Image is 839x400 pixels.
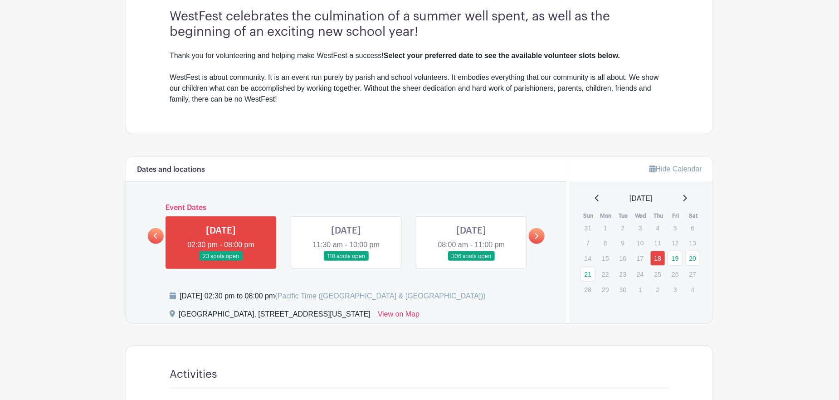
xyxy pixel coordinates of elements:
[650,236,665,250] p: 11
[180,291,486,302] div: [DATE] 02:30 pm to 08:00 pm
[170,368,217,381] h4: Activities
[598,283,613,297] p: 29
[685,267,700,281] p: 27
[598,236,613,250] p: 8
[650,221,665,235] p: 4
[179,309,371,323] div: [GEOGRAPHIC_DATA], [STREET_ADDRESS][US_STATE]
[650,251,665,266] a: 18
[170,9,669,39] h3: WestFest celebrates the culmination of a summer well spent, as well as the beginning of an exciti...
[598,221,613,235] p: 1
[378,309,419,323] a: View on Map
[137,166,205,174] h6: Dates and locations
[598,267,613,281] p: 22
[650,283,665,297] p: 2
[668,267,683,281] p: 26
[668,236,683,250] p: 12
[685,221,700,235] p: 6
[629,193,652,204] span: [DATE]
[597,211,615,220] th: Mon
[580,211,598,220] th: Sun
[668,283,683,297] p: 3
[615,251,630,265] p: 16
[633,236,648,250] p: 10
[633,221,648,235] p: 3
[275,292,486,300] span: (Pacific Time ([GEOGRAPHIC_DATA] & [GEOGRAPHIC_DATA]))
[649,165,702,173] a: Hide Calendar
[668,251,683,266] a: 19
[685,283,700,297] p: 4
[170,50,669,61] div: Thank you for volunteering and helping make WestFest a success!
[650,267,665,281] p: 25
[580,267,595,282] a: 21
[685,236,700,250] p: 13
[598,251,613,265] p: 15
[615,211,633,220] th: Tue
[580,251,595,265] p: 14
[580,221,595,235] p: 31
[668,221,683,235] p: 5
[164,204,529,212] h6: Event Dates
[580,283,595,297] p: 28
[632,211,650,220] th: Wed
[615,267,630,281] p: 23
[685,251,700,266] a: 20
[384,52,620,59] strong: Select your preferred date to see the available volunteer slots below.
[170,72,669,105] div: WestFest is about community. It is an event run purely by parish and school volunteers. It embodi...
[667,211,685,220] th: Fri
[580,236,595,250] p: 7
[650,211,668,220] th: Thu
[615,221,630,235] p: 2
[615,236,630,250] p: 9
[633,267,648,281] p: 24
[615,283,630,297] p: 30
[685,211,702,220] th: Sat
[633,251,648,265] p: 17
[633,283,648,297] p: 1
